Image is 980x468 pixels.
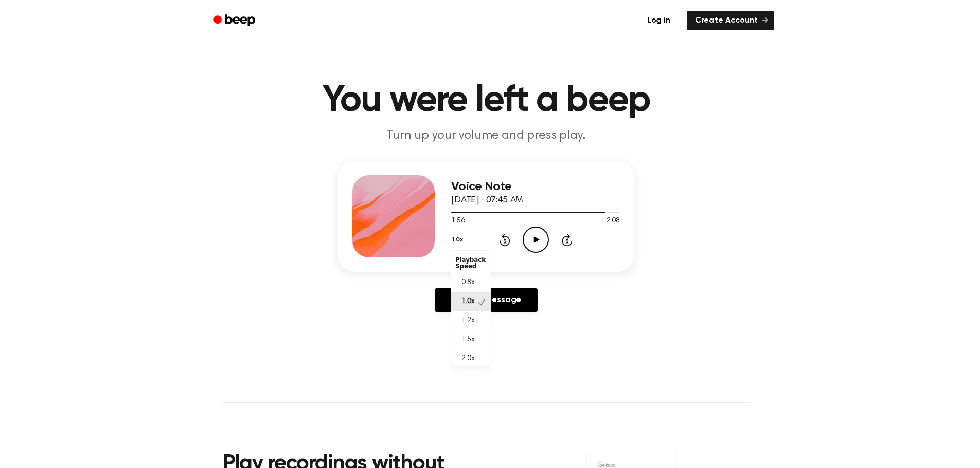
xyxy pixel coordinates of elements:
[451,253,491,273] div: Playback Speed
[451,251,491,366] div: 1.0x
[461,296,474,307] span: 1.0x
[461,353,474,364] span: 2.0x
[451,231,467,249] button: 1.0x
[461,334,474,345] span: 1.5x
[461,315,474,326] span: 1.2x
[461,277,474,288] span: 0.8x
